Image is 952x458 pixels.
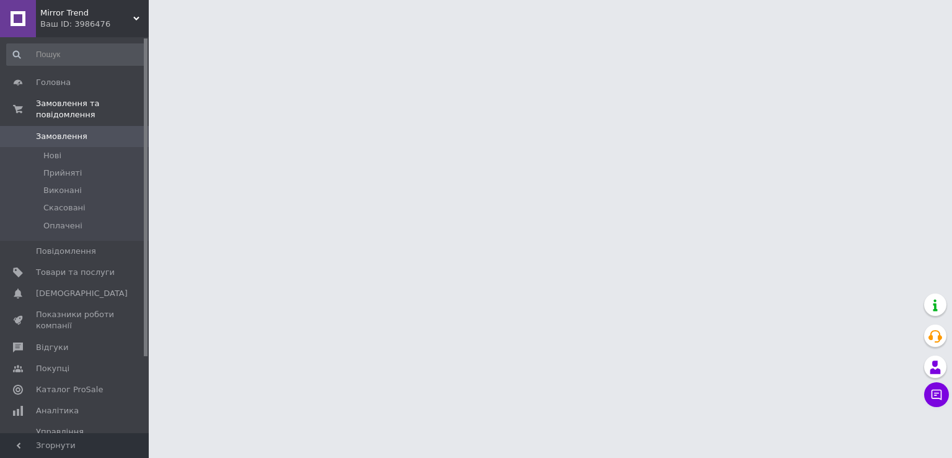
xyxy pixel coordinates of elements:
span: Прийняті [43,168,82,179]
span: Скасовані [43,202,86,213]
span: Нові [43,150,61,161]
span: Покупці [36,363,69,374]
input: Пошук [6,43,146,66]
span: Mirror Trend [40,7,133,19]
span: Замовлення [36,131,87,142]
span: Оплачені [43,220,82,231]
span: [DEMOGRAPHIC_DATA] [36,288,128,299]
span: Каталог ProSale [36,384,103,395]
span: Товари та послуги [36,267,115,278]
span: Головна [36,77,71,88]
div: Ваш ID: 3986476 [40,19,149,30]
span: Повідомлення [36,246,96,257]
span: Відгуки [36,342,68,353]
span: Замовлення та повідомлення [36,98,149,120]
button: Чат з покупцем [924,382,949,407]
span: Управління сайтом [36,426,115,449]
span: Показники роботи компанії [36,309,115,331]
span: Виконані [43,185,82,196]
span: Аналітика [36,405,79,416]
